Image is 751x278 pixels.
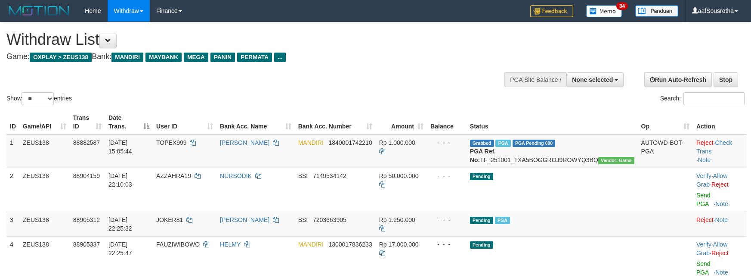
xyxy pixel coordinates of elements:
[715,200,728,207] a: Note
[638,134,693,168] td: AUTOWD-BOT-PGA
[696,139,714,146] a: Reject
[70,110,105,134] th: Trans ID: activate to sort column ascending
[467,134,638,168] td: TF_251001_TXA5BOGGROJ9ROWYQ3BQ
[237,53,272,62] span: PERMATA
[6,110,19,134] th: ID
[696,192,711,207] a: Send PGA
[470,140,494,147] span: Grabbed
[513,140,556,147] span: PGA Pending
[693,134,747,168] td: · ·
[693,168,747,212] td: · ·
[313,172,346,179] span: Copy 7149534142 to clipboard
[220,172,252,179] a: NURSODIK
[644,72,712,87] a: Run Auto-Refresh
[696,139,732,155] a: Check Trans
[470,173,493,180] span: Pending
[430,216,463,224] div: - - -
[586,5,622,17] img: Button%20Memo.svg
[715,216,728,223] a: Note
[216,110,295,134] th: Bank Acc. Name: activate to sort column ascending
[6,134,19,168] td: 1
[298,172,308,179] span: BSI
[19,212,70,236] td: ZEUS138
[696,172,727,188] span: ·
[19,134,70,168] td: ZEUS138
[495,140,510,147] span: Marked by aafnoeunsreypich
[6,212,19,236] td: 3
[210,53,235,62] span: PANIN
[698,156,711,163] a: Note
[696,172,711,179] a: Verify
[6,31,492,48] h1: Withdraw List
[427,110,467,134] th: Balance
[696,260,711,276] a: Send PGA
[379,241,419,248] span: Rp 17.000.000
[19,168,70,212] td: ZEUS138
[470,148,496,163] b: PGA Ref. No:
[30,53,92,62] span: OXPLAY > ZEUS138
[108,172,132,188] span: [DATE] 22:10:03
[328,139,372,146] span: Copy 1840001742210 to clipboard
[376,110,427,134] th: Amount: activate to sort column ascending
[220,241,241,248] a: HELMY
[379,216,415,223] span: Rp 1.250.000
[530,5,573,17] img: Feedback.jpg
[683,92,745,105] input: Search:
[313,216,346,223] span: Copy 7203663905 to clipboard
[145,53,182,62] span: MAYBANK
[220,139,269,146] a: [PERSON_NAME]
[108,139,132,155] span: [DATE] 15:05:44
[693,212,747,236] td: ·
[379,172,419,179] span: Rp 50.000.000
[379,139,415,146] span: Rp 1.000.000
[470,241,493,249] span: Pending
[504,72,566,87] div: PGA Site Balance /
[470,217,493,224] span: Pending
[274,53,286,62] span: ...
[73,241,100,248] span: 88905337
[696,172,727,188] a: Allow Grab
[598,157,634,164] span: Vendor URL: https://trx31.1velocity.biz
[156,139,187,146] span: TOPEX999
[495,217,510,224] span: Marked by aaftanly
[572,76,613,83] span: None selected
[298,216,308,223] span: BSI
[105,110,153,134] th: Date Trans.: activate to sort column descending
[711,181,729,188] a: Reject
[6,4,72,17] img: MOTION_logo.png
[111,53,143,62] span: MANDIRI
[616,2,628,10] span: 34
[73,216,100,223] span: 88905312
[696,216,714,223] a: Reject
[156,241,200,248] span: FAUZIWIBOWO
[715,269,728,276] a: Note
[430,172,463,180] div: - - -
[467,110,638,134] th: Status
[6,53,492,61] h4: Game: Bank:
[153,110,216,134] th: User ID: activate to sort column ascending
[295,110,376,134] th: Bank Acc. Number: activate to sort column ascending
[696,241,727,256] a: Allow Grab
[638,110,693,134] th: Op: activate to sort column ascending
[635,5,678,17] img: panduan.png
[328,241,372,248] span: Copy 1300017836233 to clipboard
[108,216,132,232] span: [DATE] 22:25:32
[696,241,727,256] span: ·
[19,110,70,134] th: Game/API: activate to sort column ascending
[156,216,183,223] span: JOKER81
[73,172,100,179] span: 88904159
[696,241,711,248] a: Verify
[298,139,324,146] span: MANDIRI
[184,53,208,62] span: MEGA
[693,110,747,134] th: Action
[566,72,624,87] button: None selected
[430,138,463,147] div: - - -
[108,241,132,256] span: [DATE] 22:25:47
[156,172,191,179] span: AZZAHRA19
[220,216,269,223] a: [PERSON_NAME]
[6,92,72,105] label: Show entries
[711,250,729,256] a: Reject
[430,240,463,249] div: - - -
[714,72,738,87] a: Stop
[6,168,19,212] td: 2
